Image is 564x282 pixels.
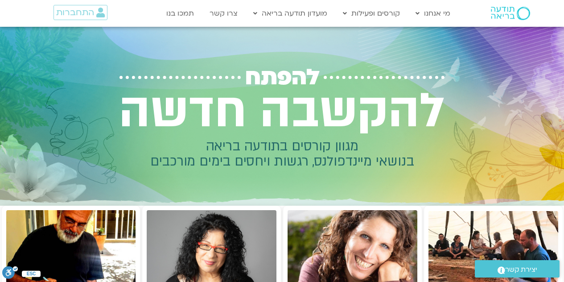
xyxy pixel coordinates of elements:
[205,5,242,22] a: צרו קשר
[338,5,404,22] a: קורסים ופעילות
[54,5,107,20] a: התחברות
[505,264,537,276] span: יצירת קשר
[411,5,455,22] a: מי אנחנו
[491,7,530,20] img: תודעה בריאה
[245,65,319,90] span: להפתח
[107,139,457,169] h2: מגוון קורסים בתודעה בריאה בנושאי מיינדפולנס, רגשות ויחסים בימים מורכבים
[162,5,198,22] a: תמכו בנו
[475,260,560,278] a: יצירת קשר
[56,8,94,17] span: התחברות
[249,5,332,22] a: מועדון תודעה בריאה
[107,84,457,139] h2: להקשבה חדשה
